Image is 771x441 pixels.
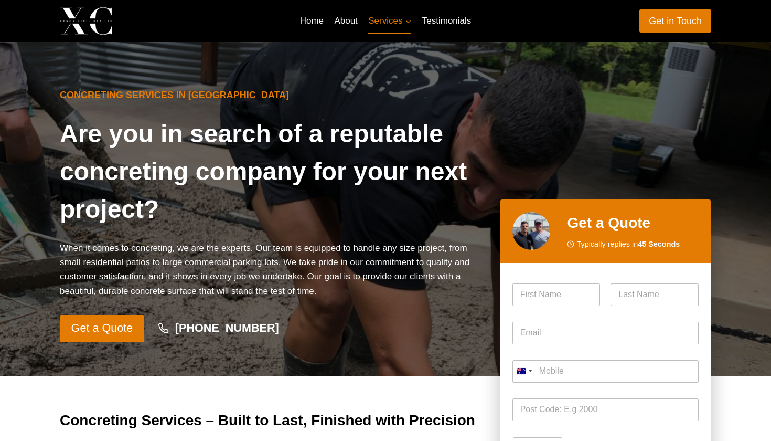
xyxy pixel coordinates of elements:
h6: Concreting Services in [GEOGRAPHIC_DATA] [60,88,483,102]
strong: 45 Seconds [638,240,680,248]
a: [PHONE_NUMBER] [148,317,289,341]
strong: [PHONE_NUMBER] [175,321,279,334]
a: Get a Quote [60,315,144,342]
input: First Name [512,283,601,306]
a: Get in Touch [639,9,711,32]
a: Home [294,8,329,34]
span: Get a Quote [71,319,133,338]
a: Xenos Civil [60,7,195,35]
h1: Are you in search of a reputable concreting company for your next project? [60,115,483,228]
img: Xenos Civil [60,7,112,35]
nav: Primary Navigation [294,8,476,34]
a: Testimonials [417,8,477,34]
input: Post Code: E.g 2000 [512,398,699,421]
p: When it comes to concreting, we are the experts. Our team is equipped to handle any size project,... [60,241,483,298]
h2: Get a Quote [567,212,699,234]
button: Selected country [512,360,536,383]
a: About [329,8,363,34]
h2: Concreting Services – Built to Last, Finished with Precision [60,409,483,432]
p: Xenos Civil [121,13,195,29]
span: Typically replies in [576,238,680,250]
a: Services [363,8,417,34]
span: Services [368,14,411,28]
input: Last Name [611,283,699,306]
input: Mobile [512,360,699,383]
input: Email [512,322,699,344]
